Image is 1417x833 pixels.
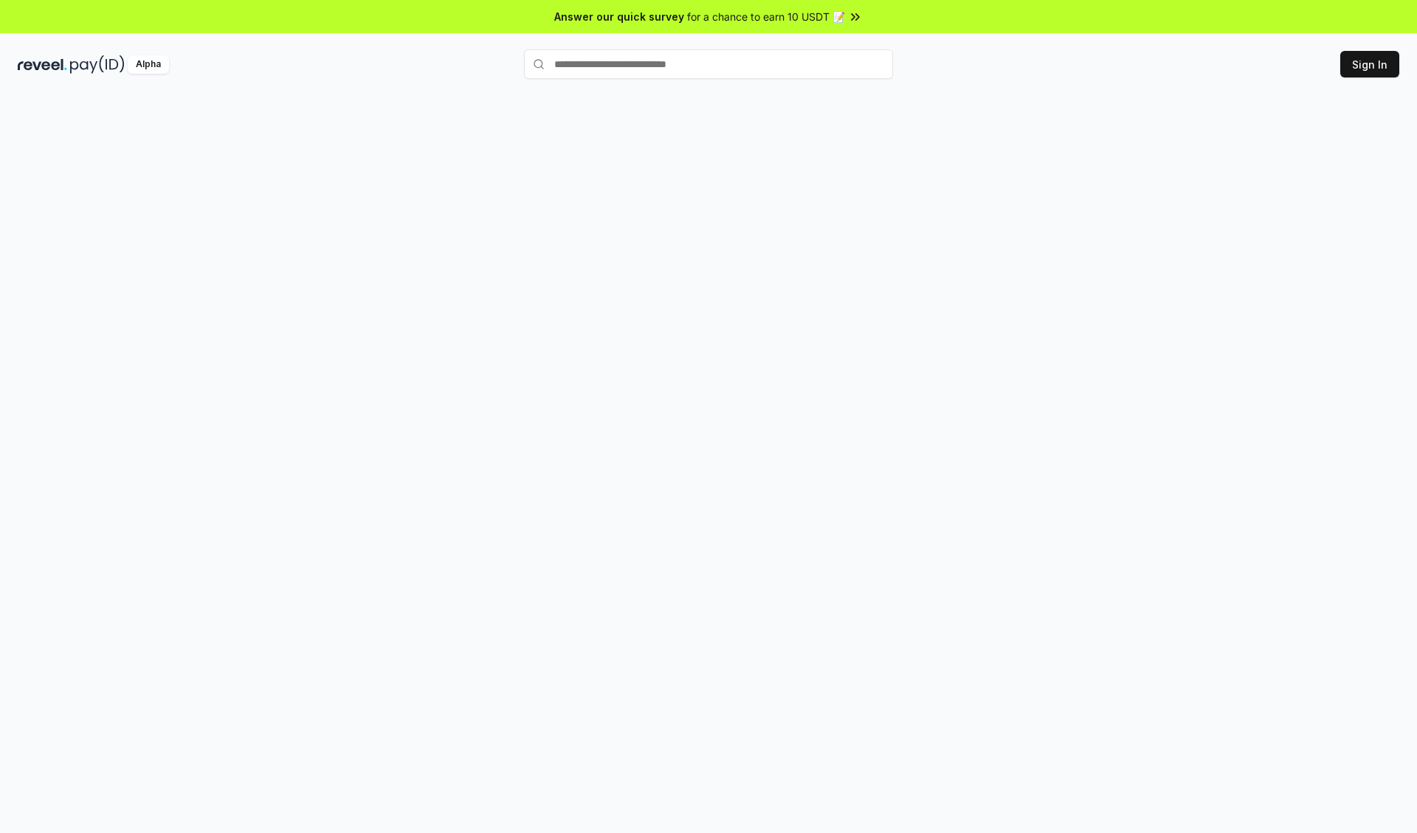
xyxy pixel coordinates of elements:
span: Answer our quick survey [554,9,684,24]
img: pay_id [70,55,125,74]
img: reveel_dark [18,55,67,74]
span: for a chance to earn 10 USDT 📝 [687,9,845,24]
button: Sign In [1340,51,1399,77]
div: Alpha [128,55,169,74]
